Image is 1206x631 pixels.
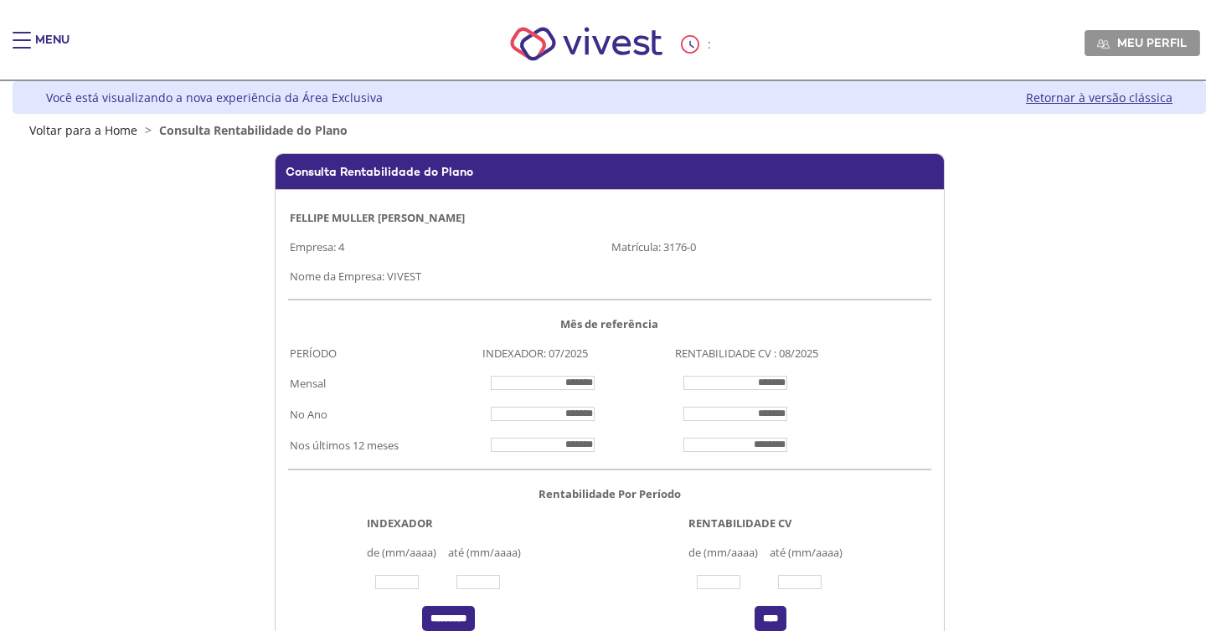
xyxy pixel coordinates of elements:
[288,429,481,460] td: Nos últimos 12 meses
[29,122,137,138] a: Voltar para a Home
[367,516,433,531] b: INDEXADOR
[688,516,791,531] b: RENTABILIDADE CV
[687,537,769,567] td: de (mm/aaaa)
[288,203,931,232] td: FELLIPE MULLER [PERSON_NAME]
[288,367,481,398] td: Mensal
[481,338,673,367] td: INDEXADOR: 07/2025
[288,232,610,261] td: Empresa: 4
[560,316,658,331] b: Mês de referência
[159,122,348,138] span: Consulta Rentabilidade do Plano
[1117,35,1187,50] span: Meu perfil
[288,338,481,367] td: PERÍODO
[446,537,532,567] td: até (mm/aaaa)
[141,122,156,138] span: >
[35,32,70,65] div: Menu
[1085,30,1200,55] a: Meu perfil
[768,537,853,567] td: até (mm/aaaa)
[610,232,931,261] td: Matrícula: 3176-0
[673,338,930,367] td: RENTABILIDADE CV : 08/2025
[681,35,714,54] div: :
[492,8,682,80] img: Vivest
[1026,90,1172,105] a: Retornar à versão clássica
[46,90,383,105] div: Você está visualizando a nova experiência da Área Exclusiva
[275,153,945,189] div: Consulta Rentabilidade do Plano
[288,261,931,290] td: Nome da Empresa: VIVEST
[539,486,681,501] b: Rentabilidade Por Período
[365,537,447,567] td: de (mm/aaaa)
[288,398,481,429] td: No Ano
[1097,38,1110,50] img: Meu perfil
